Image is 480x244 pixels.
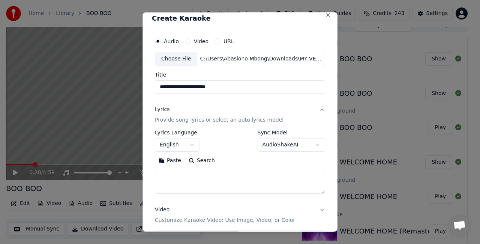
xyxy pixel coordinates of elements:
button: Search [185,154,219,166]
p: Customize Karaoke Video: Use Image, Video, or Color [155,216,295,224]
label: Audio [164,39,179,44]
div: Video [155,206,295,224]
h2: Create Karaoke [152,15,328,22]
div: Choose File [155,52,197,66]
button: Paste [155,154,185,166]
label: URL [223,39,234,44]
div: Lyrics [155,105,169,113]
label: Title [155,72,325,77]
div: C:\Users\Abasiono Mbong\Downloads\MY VERY OWN (Remastered).mp3 [197,55,325,63]
label: Video [194,39,208,44]
p: Provide song lyrics or select an auto lyrics model [155,116,283,124]
button: LyricsProvide song lyrics or select an auto lyrics model [155,99,325,130]
button: VideoCustomize Karaoke Video: Use Image, Video, or Color [155,200,325,230]
div: LyricsProvide song lyrics or select an auto lyrics model [155,130,325,199]
label: Sync Model [258,130,325,135]
label: Lyrics Language [155,130,200,135]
